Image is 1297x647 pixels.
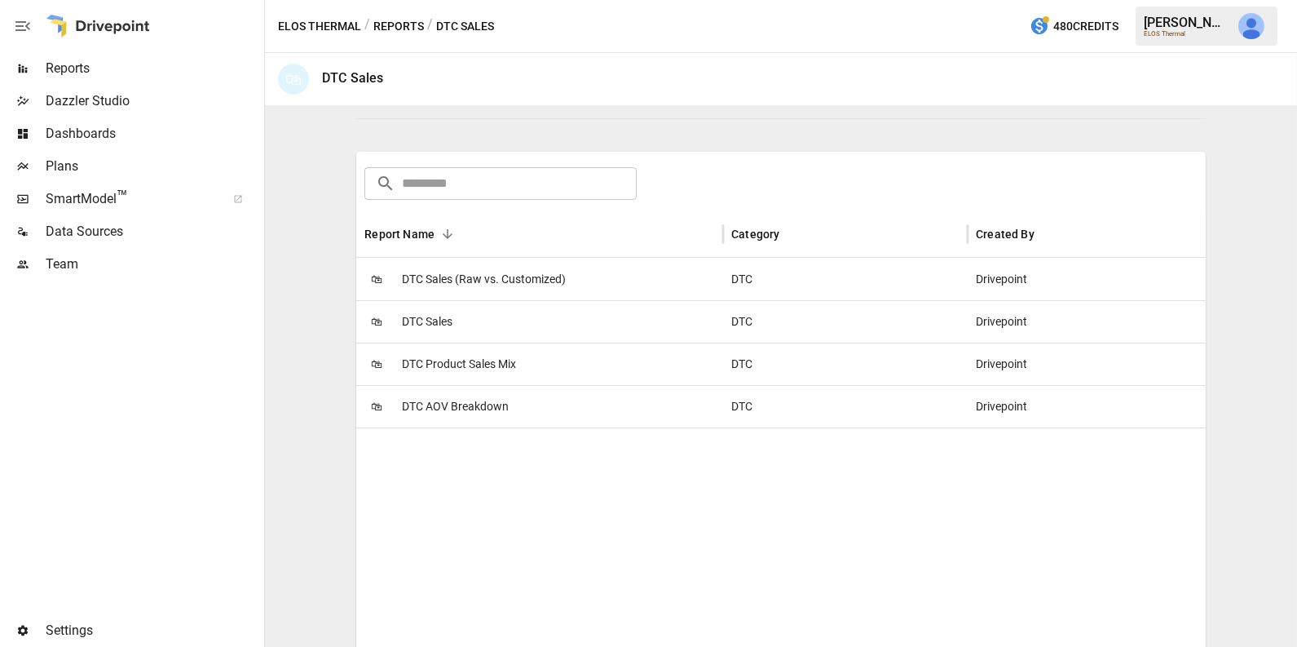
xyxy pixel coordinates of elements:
[402,343,516,385] span: DTC Product Sales Mix
[723,343,968,385] div: DTC
[1023,11,1125,42] button: 480Credits
[968,258,1212,300] div: Drivepoint
[1238,13,1264,39] img: Julie Wilton
[46,124,261,144] span: Dashboards
[364,352,389,376] span: 🛍
[278,16,361,37] button: ELOS Thermal
[968,343,1212,385] div: Drivepoint
[436,223,459,246] button: Sort
[46,621,261,640] span: Settings
[731,228,779,241] div: Category
[46,157,261,176] span: Plans
[723,300,968,343] div: DTC
[1144,30,1229,38] div: ELOS Thermal
[968,385,1212,428] div: Drivepoint
[782,223,805,246] button: Sort
[278,64,309,95] div: 🛍
[1036,223,1059,246] button: Sort
[976,228,1035,241] div: Created By
[117,187,128,207] span: ™
[1053,16,1118,37] span: 480 Credits
[364,16,370,37] div: /
[322,70,383,86] div: DTC Sales
[373,16,424,37] button: Reports
[402,301,452,343] span: DTC Sales
[364,228,435,241] div: Report Name
[723,258,968,300] div: DTC
[364,309,389,334] span: 🛍
[364,394,389,419] span: 🛍
[402,386,509,428] span: DTC AOV Breakdown
[723,385,968,428] div: DTC
[1229,3,1274,49] button: Julie Wilton
[402,259,566,300] span: DTC Sales (Raw vs. Customized)
[46,91,261,111] span: Dazzler Studio
[427,16,433,37] div: /
[1144,15,1229,30] div: [PERSON_NAME]
[46,222,261,242] span: Data Sources
[46,189,215,209] span: SmartModel
[364,267,389,291] span: 🛍
[46,59,261,78] span: Reports
[46,255,261,274] span: Team
[968,300,1212,343] div: Drivepoint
